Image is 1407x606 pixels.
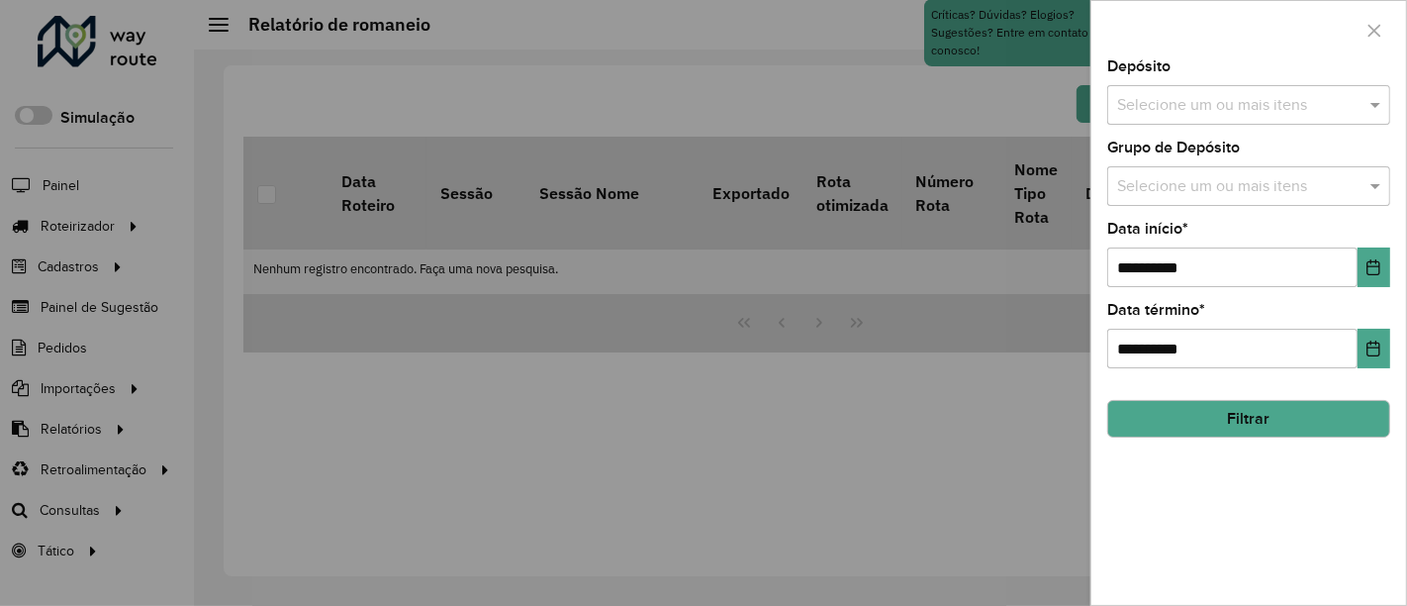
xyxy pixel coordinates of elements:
button: Choose Date [1358,329,1390,368]
button: Filtrar [1107,400,1390,438]
label: Data início [1107,217,1188,241]
label: Grupo de Depósito [1107,136,1240,159]
label: Data término [1107,298,1205,322]
button: Choose Date [1358,248,1390,287]
label: Depósito [1107,54,1171,78]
